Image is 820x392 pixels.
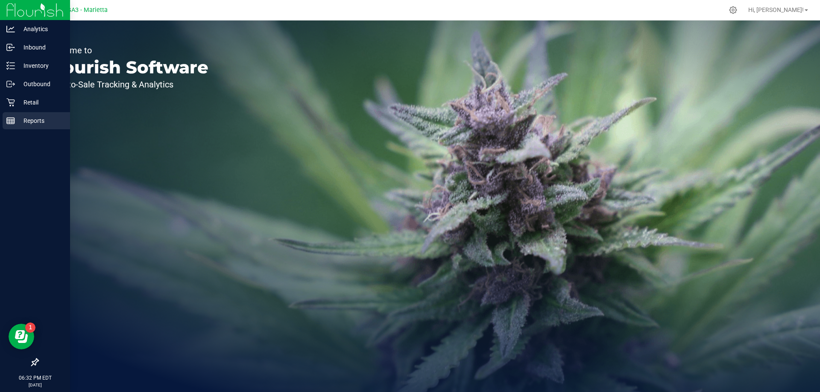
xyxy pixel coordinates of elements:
[15,42,66,52] p: Inbound
[25,322,35,333] iframe: Resource center unread badge
[728,6,738,14] div: Manage settings
[46,80,208,89] p: Seed-to-Sale Tracking & Analytics
[4,374,66,382] p: 06:32 PM EDT
[15,79,66,89] p: Outbound
[15,97,66,107] p: Retail
[6,98,15,107] inline-svg: Retail
[15,61,66,71] p: Inventory
[46,46,208,55] p: Welcome to
[6,43,15,52] inline-svg: Inbound
[15,116,66,126] p: Reports
[9,324,34,349] iframe: Resource center
[6,116,15,125] inline-svg: Reports
[748,6,804,13] span: Hi, [PERSON_NAME]!
[6,61,15,70] inline-svg: Inventory
[46,59,208,76] p: Flourish Software
[6,80,15,88] inline-svg: Outbound
[67,6,108,14] span: GA3 - Marietta
[15,24,66,34] p: Analytics
[6,25,15,33] inline-svg: Analytics
[4,382,66,388] p: [DATE]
